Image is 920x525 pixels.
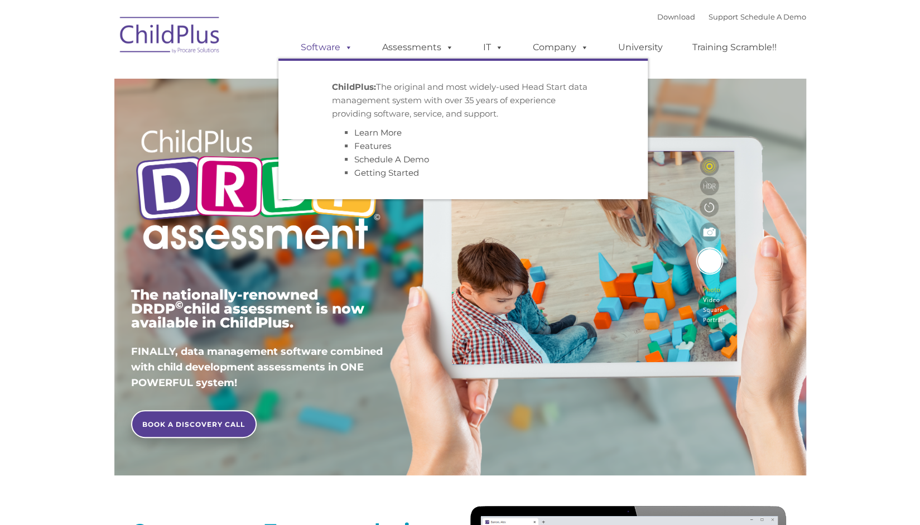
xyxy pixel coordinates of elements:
[290,36,364,59] a: Software
[681,36,788,59] a: Training Scramble!!
[472,36,514,59] a: IT
[114,9,226,65] img: ChildPlus by Procare Solutions
[657,12,806,21] font: |
[131,410,257,438] a: BOOK A DISCOVERY CALL
[740,12,806,21] a: Schedule A Demo
[354,167,419,178] a: Getting Started
[332,80,594,121] p: The original and most widely-used Head Start data management system with over 35 years of experie...
[131,114,384,268] img: Copyright - DRDP Logo Light
[131,345,383,389] span: FINALLY, data management software combined with child development assessments in ONE POWERFUL sys...
[709,12,738,21] a: Support
[354,154,429,165] a: Schedule A Demo
[354,127,402,138] a: Learn More
[522,36,600,59] a: Company
[175,298,184,311] sup: ©
[607,36,674,59] a: University
[354,141,391,151] a: Features
[131,286,364,331] span: The nationally-renowned DRDP child assessment is now available in ChildPlus.
[657,12,695,21] a: Download
[371,36,465,59] a: Assessments
[332,81,376,92] strong: ChildPlus:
